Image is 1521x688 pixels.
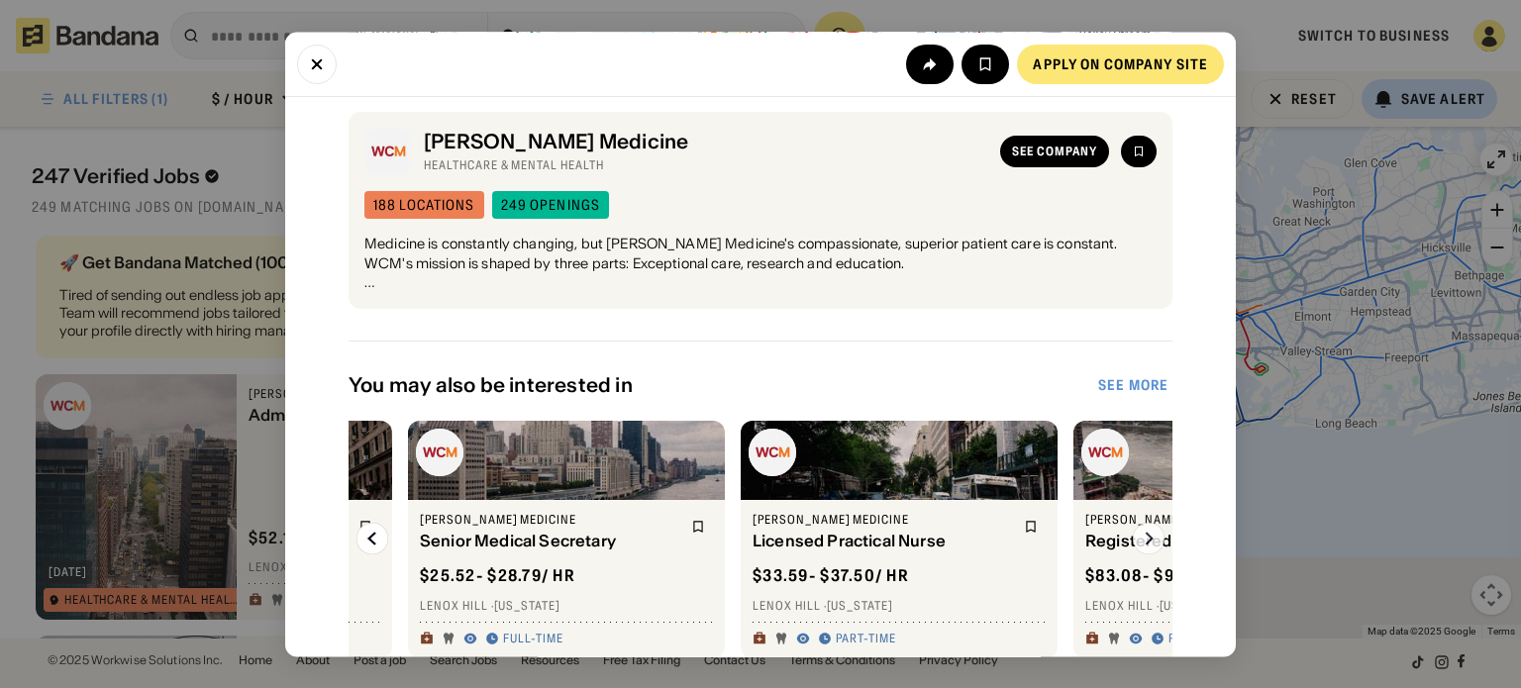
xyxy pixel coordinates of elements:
div: Senior Medical Secretary [420,532,679,550]
div: You may also be interested in [349,373,1094,397]
div: 188 locations [373,199,475,213]
div: Healthcare & Mental Health [424,158,988,174]
div: Registered Nurse [1085,532,1345,550]
div: Lenox Hill · [US_STATE] [420,599,713,615]
div: Licensed Practical Nurse [753,532,1012,550]
button: Close [297,44,337,83]
div: $ 25.52 - $28.79 / hr [420,566,575,587]
div: [PERSON_NAME] Medicine [1085,512,1345,528]
div: See more [1098,378,1168,392]
div: [PERSON_NAME] Medicine [424,131,988,154]
div: Full-time [503,632,563,647]
div: [PERSON_NAME] Medicine [753,512,1012,528]
div: Part-time [836,632,896,647]
div: Apply on company site [1033,56,1208,70]
div: Lenox Hill · [US_STATE] [1085,599,1378,615]
div: See company [1012,147,1097,158]
img: Right Arrow [1133,523,1165,554]
div: [PERSON_NAME] Medicine [420,512,679,528]
img: Weill Cornell Medicine logo [416,429,463,476]
img: Weill Cornell Medicine logo [1081,429,1129,476]
img: Left Arrow [356,523,388,554]
div: 249 openings [501,199,600,213]
div: Part-time [1168,632,1229,647]
img: Weill Cornell Medicine logo [364,129,412,176]
div: $ 83.08 - $90.77 / hr [1085,566,1241,587]
div: Lenox Hill · [US_STATE] [753,599,1046,615]
img: Weill Cornell Medicine logo [749,429,796,476]
div: $ 33.59 - $37.50 / hr [753,566,909,587]
div: Medicine is constantly changing, but [PERSON_NAME] Medicine's compassionate, superior patient car... [364,236,1157,294]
